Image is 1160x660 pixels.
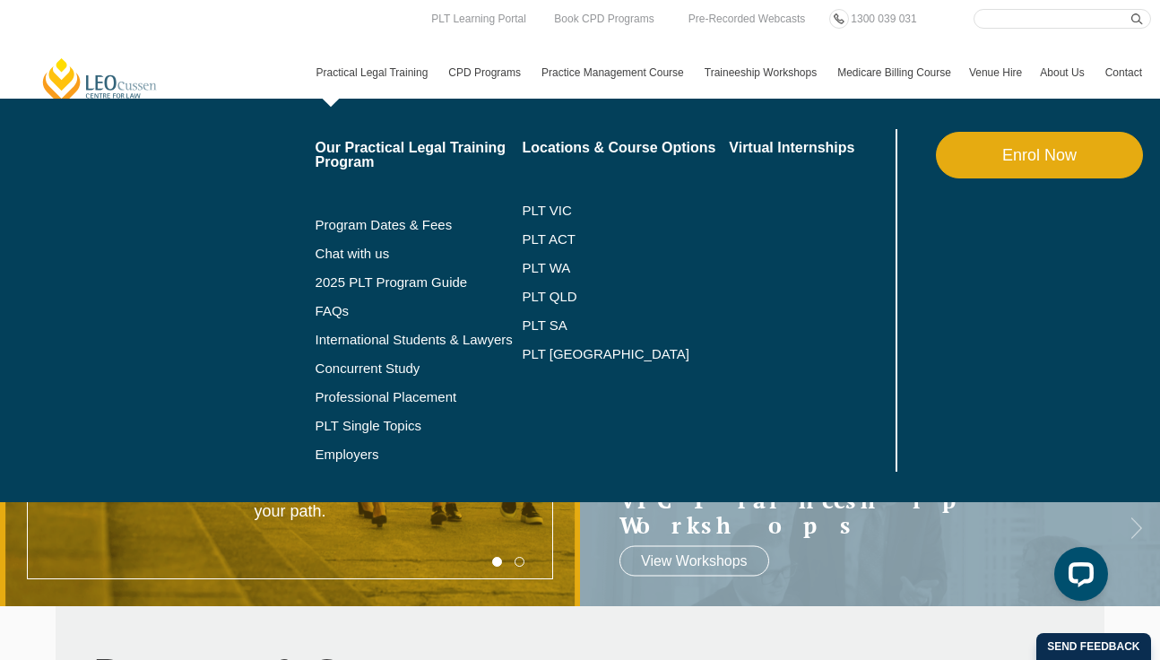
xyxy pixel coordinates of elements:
[427,9,531,29] a: PLT Learning Portal
[492,557,502,567] button: 1
[522,318,729,333] a: PLT SA
[522,232,729,247] a: PLT ACT
[619,488,1085,537] a: VIC Traineeship Workshops
[846,9,921,29] a: 1300 039 031
[316,419,523,433] a: PLT Single Topics
[316,390,523,404] a: Professional Placement
[515,557,524,567] button: 2
[1096,47,1151,99] a: Contact
[522,347,729,361] a: PLT [GEOGRAPHIC_DATA]
[316,333,523,347] a: International Students & Lawyers
[1031,47,1095,99] a: About Us
[696,47,828,99] a: Traineeship Workshops
[729,141,891,155] a: Virtual Internships
[316,304,523,318] a: FAQs
[316,218,523,232] a: Program Dates & Fees
[550,9,658,29] a: Book CPD Programs
[316,141,523,169] a: Our Practical Legal Training Program
[532,47,696,99] a: Practice Management Course
[828,47,960,99] a: Medicare Billing Course
[316,247,523,261] a: Chat with us
[439,47,532,99] a: CPD Programs
[40,56,160,108] a: [PERSON_NAME] Centre for Law
[851,13,916,25] span: 1300 039 031
[307,47,440,99] a: Practical Legal Training
[522,204,729,218] a: PLT VIC
[1040,540,1115,615] iframe: LiveChat chat widget
[522,141,729,155] a: Locations & Course Options
[684,9,810,29] a: Pre-Recorded Webcasts
[936,132,1143,178] a: Enrol Now
[522,290,729,304] a: PLT QLD
[316,275,478,290] a: 2025 PLT Program Guide
[316,447,523,462] a: Employers
[960,47,1031,99] a: Venue Hire
[522,261,684,275] a: PLT WA
[316,361,523,376] a: Concurrent Study
[619,546,769,577] a: View Workshops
